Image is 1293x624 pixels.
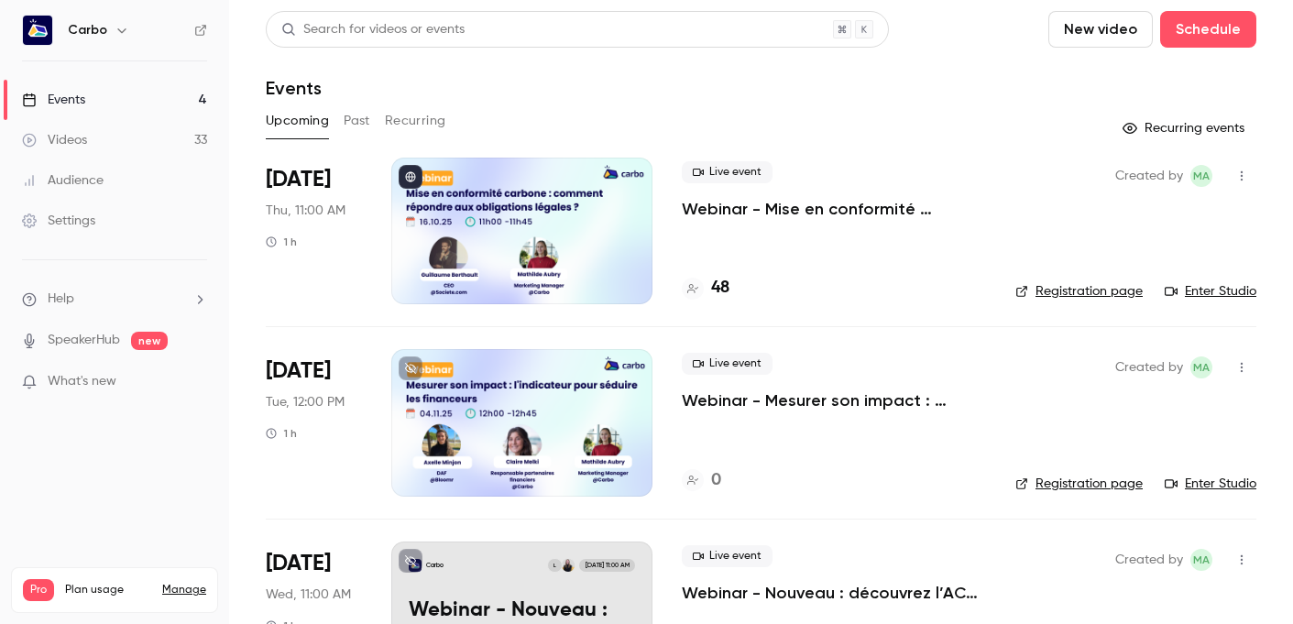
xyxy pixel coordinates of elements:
[23,579,54,601] span: Pro
[1190,356,1212,378] span: Mathilde Aubry
[1193,165,1210,187] span: MA
[682,389,986,411] a: Webinar - Mesurer son impact : l'indicateur pour séduire les financeurs
[266,235,297,249] div: 1 h
[562,559,575,572] img: Mathilde AUBRY
[1114,114,1256,143] button: Recurring events
[1015,282,1143,301] a: Registration page
[385,106,446,136] button: Recurring
[48,331,120,350] a: SpeakerHub
[682,276,729,301] a: 48
[1048,11,1153,48] button: New video
[22,290,207,309] li: help-dropdown-opener
[266,393,345,411] span: Tue, 12:00 PM
[579,559,634,572] span: [DATE] 11:00 AM
[266,349,362,496] div: Nov 4 Tue, 12:00 PM (Europe/Paris)
[23,16,52,45] img: Carbo
[1193,549,1210,571] span: MA
[22,131,87,149] div: Videos
[1015,475,1143,493] a: Registration page
[266,106,329,136] button: Upcoming
[266,165,331,194] span: [DATE]
[682,161,773,183] span: Live event
[682,353,773,375] span: Live event
[266,586,351,604] span: Wed, 11:00 AM
[682,468,721,493] a: 0
[22,171,104,190] div: Audience
[682,582,986,604] a: Webinar - Nouveau : découvrez l’ACV Carbone assistée par [PERSON_NAME]
[68,21,107,39] h6: Carbo
[1115,165,1183,187] span: Created by
[162,583,206,597] a: Manage
[48,290,74,309] span: Help
[682,545,773,567] span: Live event
[711,468,721,493] h4: 0
[1115,356,1183,378] span: Created by
[1193,356,1210,378] span: MA
[547,558,562,573] div: L
[344,106,370,136] button: Past
[22,212,95,230] div: Settings
[426,561,444,570] p: Carbo
[266,202,345,220] span: Thu, 11:00 AM
[1190,165,1212,187] span: Mathilde Aubry
[1115,549,1183,571] span: Created by
[1165,475,1256,493] a: Enter Studio
[711,276,729,301] h4: 48
[22,91,85,109] div: Events
[1165,282,1256,301] a: Enter Studio
[266,356,331,386] span: [DATE]
[281,20,465,39] div: Search for videos or events
[266,549,331,578] span: [DATE]
[185,374,207,390] iframe: Noticeable Trigger
[1190,549,1212,571] span: Mathilde Aubry
[682,198,986,220] a: Webinar - Mise en conformité carbone : comment répondre aux obligations légales en 2025 ?
[266,426,297,441] div: 1 h
[131,332,168,350] span: new
[65,583,151,597] span: Plan usage
[266,158,362,304] div: Oct 16 Thu, 11:00 AM (Europe/Paris)
[1160,11,1256,48] button: Schedule
[48,372,116,391] span: What's new
[266,77,322,99] h1: Events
